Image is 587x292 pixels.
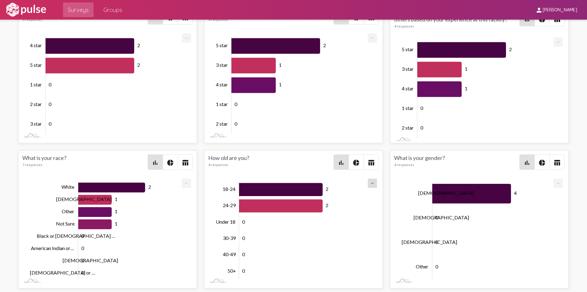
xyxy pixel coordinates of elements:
[178,155,193,169] button: Table view
[62,209,74,214] tspan: Other
[554,179,563,184] a: Export [Press ENTER or use arrow keys to navigate]
[279,82,282,88] tspan: 1
[30,121,42,127] tspan: 3 star
[216,82,228,88] tspan: 4 star
[216,219,235,225] tspan: Under 18
[523,159,531,166] mat-icon: bar_chart
[49,121,52,127] tspan: 0
[538,159,546,166] mat-icon: pie_chart
[364,155,378,169] button: Table view
[49,82,52,88] tspan: 0
[353,159,360,166] mat-icon: pie_chart
[402,40,555,138] g: Chart
[368,179,377,184] a: Export [Press ENTER or use arrow keys to navigate]
[137,43,140,48] tspan: 2
[30,82,42,88] tspan: 1 star
[367,159,375,166] mat-icon: table_chart
[416,264,428,270] tspan: Other
[103,4,122,15] span: Groups
[420,105,423,111] tspan: 0
[30,181,183,280] g: Chart
[368,33,377,39] a: Export [Press ENTER or use arrow keys to navigate]
[465,86,467,92] tspan: 1
[509,47,512,52] tspan: 2
[182,33,191,39] a: Export [Press ENTER or use arrow keys to navigate]
[56,196,112,202] tspan: [DEMOGRAPHIC_DATA]
[231,38,320,132] g: Series
[402,66,414,72] tspan: 3 star
[216,181,369,280] g: Chart
[279,62,282,68] tspan: 1
[56,221,75,227] tspan: Not Sure
[22,154,148,170] div: What is your race?
[81,245,84,251] tspan: 0
[182,159,189,166] mat-icon: table_chart
[242,235,245,241] tspan: 0
[535,6,543,14] mat-icon: person
[514,190,517,196] tspan: 4
[435,264,438,270] tspan: 0
[22,162,148,167] div: 7 responses
[63,2,94,17] a: Surveys
[402,181,555,280] g: Chart
[167,159,174,166] mat-icon: pie_chart
[182,179,191,184] a: Export [Press ENTER or use arrow keys to navigate]
[223,235,236,241] tspan: 30-39
[242,252,245,257] tspan: 0
[63,258,118,264] tspan: [DEMOGRAPHIC_DATA]
[535,155,549,169] button: Pie style chart
[326,186,328,192] tspan: 2
[417,42,506,136] g: Series
[418,190,474,196] tspan: [DEMOGRAPHIC_DATA]
[223,203,236,208] tspan: 24-29
[242,219,245,225] tspan: 0
[98,2,127,17] a: Groups
[550,155,564,169] button: Table view
[216,36,369,135] g: Chart
[223,186,235,192] tspan: 18-24
[31,245,74,251] tspan: American Indian or…
[5,2,47,17] img: white-logo.svg
[543,7,577,13] span: [PERSON_NAME]
[323,43,326,48] tspan: 2
[554,37,563,43] a: Export [Press ENTER or use arrow keys to navigate]
[414,215,469,221] tspan: [DEMOGRAPHIC_DATA]
[216,121,228,127] tspan: 2 star
[30,43,42,48] tspan: 4 star
[402,47,414,52] tspan: 5 star
[402,125,414,131] tspan: 2 star
[30,36,183,135] g: Chart
[115,196,117,202] tspan: 1
[420,125,423,131] tspan: 0
[216,43,228,48] tspan: 5 star
[30,270,95,276] tspan: [DEMOGRAPHIC_DATA] or …
[326,203,328,208] tspan: 2
[239,183,323,278] g: Series
[227,268,236,274] tspan: 50+
[530,4,582,15] button: [PERSON_NAME]
[520,155,534,169] button: Bar chart
[216,62,228,68] tspan: 3 star
[61,184,74,190] tspan: White
[334,155,349,169] button: Bar chart
[49,101,52,107] tspan: 0
[349,155,364,169] button: Pie style chart
[402,239,457,245] tspan: [DEMOGRAPHIC_DATA]
[115,209,117,214] tspan: 1
[163,155,178,169] button: Pie style chart
[465,66,467,72] tspan: 1
[30,101,42,107] tspan: 2 star
[242,268,245,274] tspan: 0
[553,159,561,166] mat-icon: table_chart
[148,184,151,190] tspan: 2
[68,4,89,15] span: Surveys
[394,154,519,170] div: What is your gender?
[223,252,236,257] tspan: 40-49
[432,184,511,277] g: Series
[338,159,345,166] mat-icon: bar_chart
[137,62,140,68] tspan: 2
[115,221,117,227] tspan: 1
[152,159,159,166] mat-icon: bar_chart
[208,162,334,167] div: 4 responses
[208,154,334,170] div: How old are you?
